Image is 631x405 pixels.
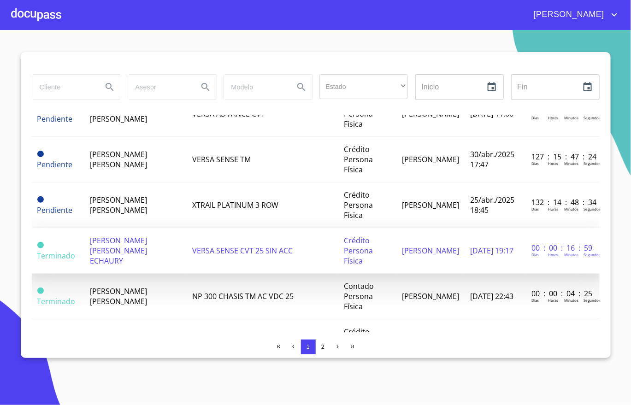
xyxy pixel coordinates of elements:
[564,252,578,257] p: Minutos
[128,75,191,100] input: search
[90,235,147,266] span: [PERSON_NAME] [PERSON_NAME] ECHAURY
[564,115,578,120] p: Minutos
[195,76,217,98] button: Search
[531,252,539,257] p: Dias
[192,154,251,164] span: VERSA SENSE TM
[344,281,374,311] span: Contado Persona Física
[531,161,539,166] p: Dias
[564,161,578,166] p: Minutos
[548,161,558,166] p: Horas
[37,151,44,157] span: Pendiente
[192,291,294,301] span: NP 300 CHASIS TM AC VDC 25
[301,340,316,354] button: 1
[402,246,459,256] span: [PERSON_NAME]
[564,206,578,211] p: Minutos
[37,159,73,170] span: Pendiente
[531,152,594,162] p: 127 : 15 : 47 : 24
[470,195,514,215] span: 25/abr./2025 18:45
[37,114,73,124] span: Pendiente
[192,200,278,210] span: XTRAIL PLATINUM 3 ROW
[37,205,73,215] span: Pendiente
[319,74,408,99] div: ​
[307,343,310,350] span: 1
[344,327,373,357] span: Crédito Persona Física
[402,154,459,164] span: [PERSON_NAME]
[470,246,513,256] span: [DATE] 19:17
[470,149,514,170] span: 30/abr./2025 17:47
[531,206,539,211] p: Dias
[37,242,44,248] span: Terminado
[37,196,44,203] span: Pendiente
[548,115,558,120] p: Horas
[402,200,459,210] span: [PERSON_NAME]
[321,343,324,350] span: 2
[224,75,287,100] input: search
[531,288,594,299] p: 00 : 00 : 04 : 25
[32,75,95,100] input: search
[584,161,601,166] p: Segundos
[531,243,594,253] p: 00 : 00 : 16 : 59
[584,115,601,120] p: Segundos
[470,291,513,301] span: [DATE] 22:43
[344,144,373,175] span: Crédito Persona Física
[531,197,594,207] p: 132 : 14 : 48 : 34
[548,252,558,257] p: Horas
[316,340,330,354] button: 2
[548,206,558,211] p: Horas
[37,288,44,294] span: Terminado
[548,298,558,303] p: Horas
[37,251,76,261] span: Terminado
[527,7,609,22] span: [PERSON_NAME]
[527,7,620,22] button: account of current user
[90,149,147,170] span: [PERSON_NAME] [PERSON_NAME]
[402,291,459,301] span: [PERSON_NAME]
[37,296,76,306] span: Terminado
[584,298,601,303] p: Segundos
[344,190,373,220] span: Crédito Persona Física
[584,206,601,211] p: Segundos
[564,298,578,303] p: Minutos
[90,286,147,306] span: [PERSON_NAME] [PERSON_NAME]
[99,76,121,98] button: Search
[584,252,601,257] p: Segundos
[531,298,539,303] p: Dias
[90,195,147,215] span: [PERSON_NAME] [PERSON_NAME]
[531,115,539,120] p: Dias
[290,76,313,98] button: Search
[192,246,293,256] span: VERSA SENSE CVT 25 SIN ACC
[344,235,373,266] span: Crédito Persona Física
